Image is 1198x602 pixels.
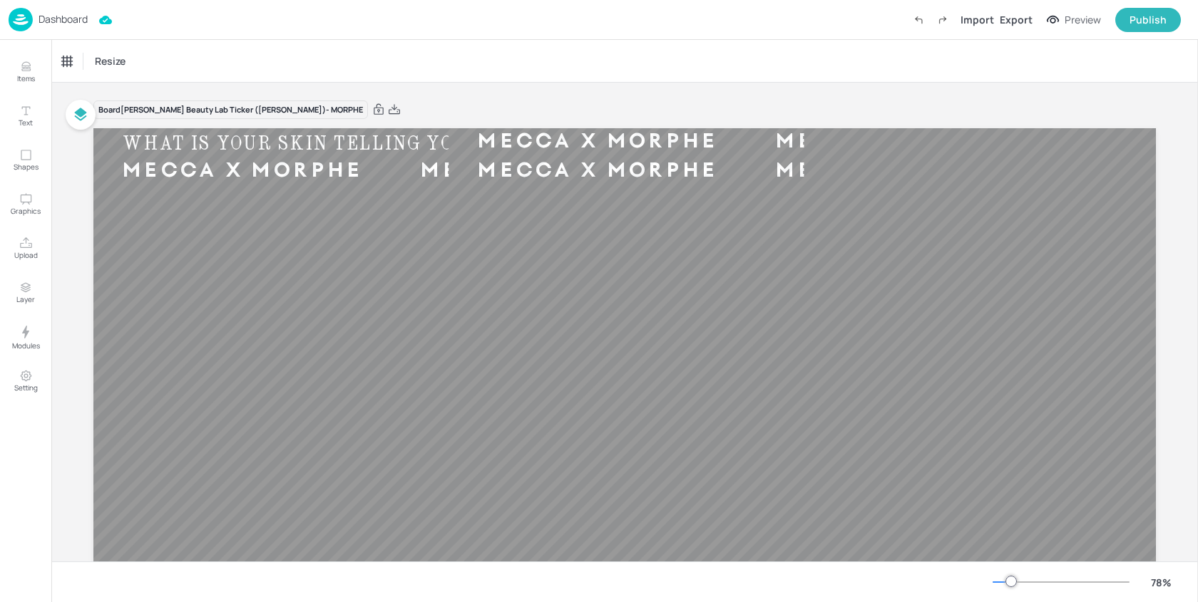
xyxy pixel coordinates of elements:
div: MECCA X MORPHE [747,158,1045,185]
div: MECCA X MORPHE [391,158,690,185]
div: Board [PERSON_NAME] Beauty Lab Ticker ([PERSON_NAME])- MORPHE [93,100,368,120]
span: Resize [92,53,128,68]
img: logo-86c26b7e.jpg [9,8,33,31]
label: Undo (Ctrl + Z) [906,8,931,32]
div: Preview [1065,12,1101,28]
div: MECCA X MORPHE [747,130,1045,156]
div: WHAT IS YOUR SKIN TELLING YOU? [93,130,507,156]
button: Preview [1038,9,1110,31]
div: Import [961,12,994,27]
button: Publish [1115,8,1181,32]
div: MECCA X MORPHE [449,158,747,185]
div: 78 % [1144,575,1178,590]
p: Dashboard [39,14,88,24]
div: Export [1000,12,1033,27]
div: Publish [1130,12,1167,28]
label: Redo (Ctrl + Y) [931,8,955,32]
div: MECCA X MORPHE [93,158,391,185]
div: MECCA X MORPHE [449,130,747,156]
